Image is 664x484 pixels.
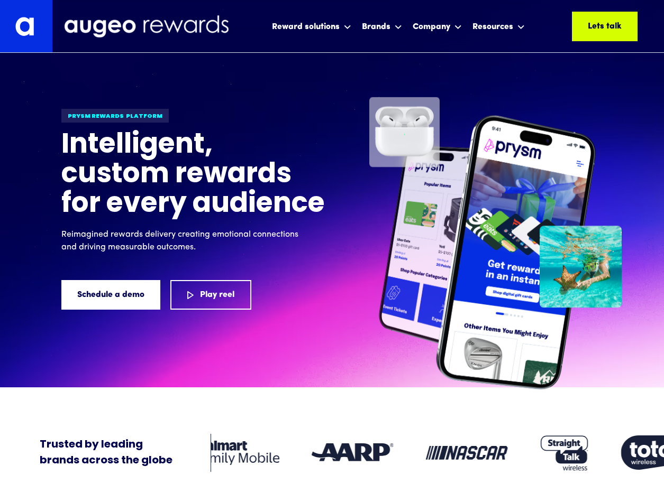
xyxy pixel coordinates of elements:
h1: Intelligent, custom rewards for every audience [61,131,326,220]
div: Resources [470,12,527,40]
a: Play reel [170,280,251,310]
div: Prysm Rewards platform [61,109,169,123]
a: Schedule a demo [61,280,160,310]
div: Company [410,12,465,40]
img: Client logo: Walmart Family Mobile [195,441,280,465]
div: Brands [362,21,390,33]
div: Trusted by leading brands across the globe [40,437,172,469]
div: Resources [472,21,513,33]
p: Reimagined rewards delivery creating emotional connections and driving measurable outcomes. [61,228,305,254]
div: Reward solutions [272,21,340,33]
div: Brands [359,12,405,40]
div: Company [413,21,450,33]
a: Lets talk [572,12,638,41]
div: Reward solutions [269,12,354,40]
